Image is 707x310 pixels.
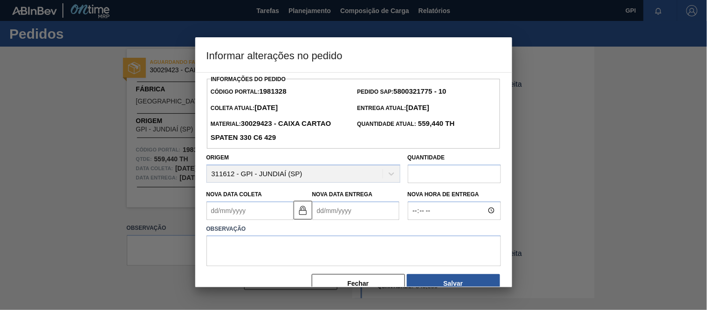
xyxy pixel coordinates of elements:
[211,76,286,83] label: Informações do Pedido
[357,89,446,95] span: Pedido SAP:
[416,119,455,127] strong: 559,440 TH
[255,103,278,111] strong: [DATE]
[206,222,501,236] label: Observação
[312,191,373,198] label: Nova Data Entrega
[408,188,501,201] label: Nova Hora de Entrega
[206,154,229,161] label: Origem
[206,191,262,198] label: Nova Data Coleta
[407,274,500,293] button: Salvar
[211,105,278,111] span: Coleta Atual:
[408,154,445,161] label: Quantidade
[195,37,512,73] h3: Informar alterações no pedido
[211,121,331,141] span: Material:
[259,87,286,95] strong: 1981328
[406,103,429,111] strong: [DATE]
[394,87,446,95] strong: 5800321775 - 10
[211,119,331,141] strong: 30029423 - CAIXA CARTAO SPATEN 330 C6 429
[312,201,399,220] input: dd/mm/yyyy
[206,201,294,220] input: dd/mm/yyyy
[297,205,309,216] img: locked
[312,274,405,293] button: Fechar
[357,121,455,127] span: Quantidade Atual:
[294,201,312,220] button: locked
[357,105,430,111] span: Entrega Atual:
[211,89,287,95] span: Código Portal:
